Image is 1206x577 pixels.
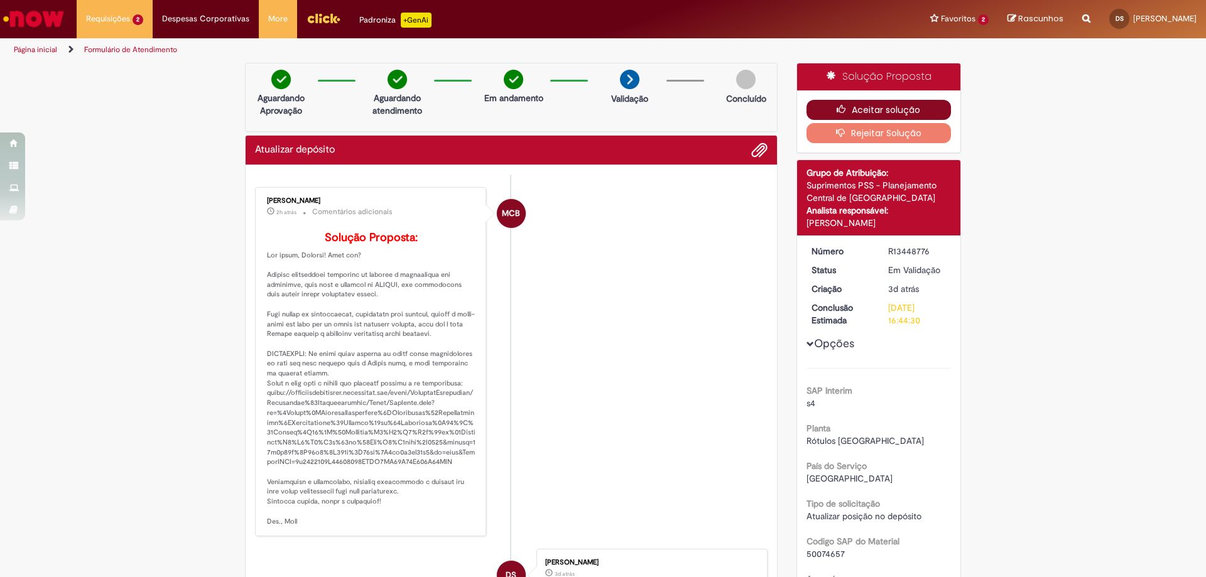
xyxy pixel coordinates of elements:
span: Rótulos [GEOGRAPHIC_DATA] [807,435,924,446]
p: Em andamento [484,92,543,104]
span: Requisições [86,13,130,25]
div: Solução Proposta [797,63,961,90]
div: Suprimentos PSS - Planejamento Central de [GEOGRAPHIC_DATA] [807,179,952,204]
img: check-circle-green.png [504,70,523,89]
a: Rascunhos [1008,13,1063,25]
button: Rejeitar Solução [807,123,952,143]
div: Em Validação [888,264,947,276]
div: Padroniza [359,13,432,28]
span: MCB [502,198,520,229]
b: SAP Interim [807,385,852,396]
span: [PERSON_NAME] [1133,13,1197,24]
span: Despesas Corporativas [162,13,249,25]
span: 50074657 [807,548,845,559]
span: 2 [133,14,143,25]
div: [DATE] 16:44:30 [888,301,947,326]
img: ServiceNow [1,6,66,31]
b: Planta [807,423,830,434]
button: Aceitar solução [807,100,952,120]
p: Lor ipsum, Dolorsi! Amet con? Adipisc elitseddoei temporinc ut laboree d magnaaliqua eni adminimv... [267,232,476,526]
button: Adicionar anexos [751,142,768,158]
time: 26/08/2025 14:44:27 [888,283,919,294]
div: [PERSON_NAME] [545,559,754,566]
span: s4 [807,397,815,409]
span: Atualizar posição no depósito [807,510,921,522]
div: 26/08/2025 14:44:27 [888,283,947,295]
span: Favoritos [941,13,975,25]
p: Concluído [726,92,766,105]
p: Validação [611,92,648,105]
p: Aguardando Aprovação [251,92,312,117]
small: Comentários adicionais [312,207,393,217]
span: Rascunhos [1018,13,1063,24]
div: [PERSON_NAME] [267,197,476,205]
span: More [268,13,288,25]
img: check-circle-green.png [271,70,291,89]
dt: Status [802,264,879,276]
dt: Número [802,245,879,257]
b: Solução Proposta: [325,230,418,245]
time: 28/08/2025 14:36:54 [276,208,296,216]
img: check-circle-green.png [388,70,407,89]
span: DS [1116,14,1124,23]
a: Formulário de Atendimento [84,45,177,55]
div: Grupo de Atribuição: [807,166,952,179]
img: arrow-next.png [620,70,639,89]
div: R13448776 [888,245,947,257]
span: 3d atrás [888,283,919,294]
b: País do Serviço [807,460,867,472]
dt: Conclusão Estimada [802,301,879,326]
span: [GEOGRAPHIC_DATA] [807,473,893,484]
a: Página inicial [14,45,57,55]
b: Tipo de solicitação [807,498,880,509]
img: img-circle-grey.png [736,70,756,89]
div: [PERSON_NAME] [807,217,952,229]
div: Analista responsável: [807,204,952,217]
b: Codigo SAP do Material [807,536,899,547]
p: +GenAi [401,13,432,28]
span: 2h atrás [276,208,296,216]
dt: Criação [802,283,879,295]
img: click_logo_yellow_360x200.png [307,9,340,28]
div: Mariane Cega Bianchessi [497,199,526,228]
span: 2 [978,14,989,25]
h2: Atualizar depósito Histórico de tíquete [255,144,335,156]
p: Aguardando atendimento [367,92,428,117]
ul: Trilhas de página [9,38,795,62]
